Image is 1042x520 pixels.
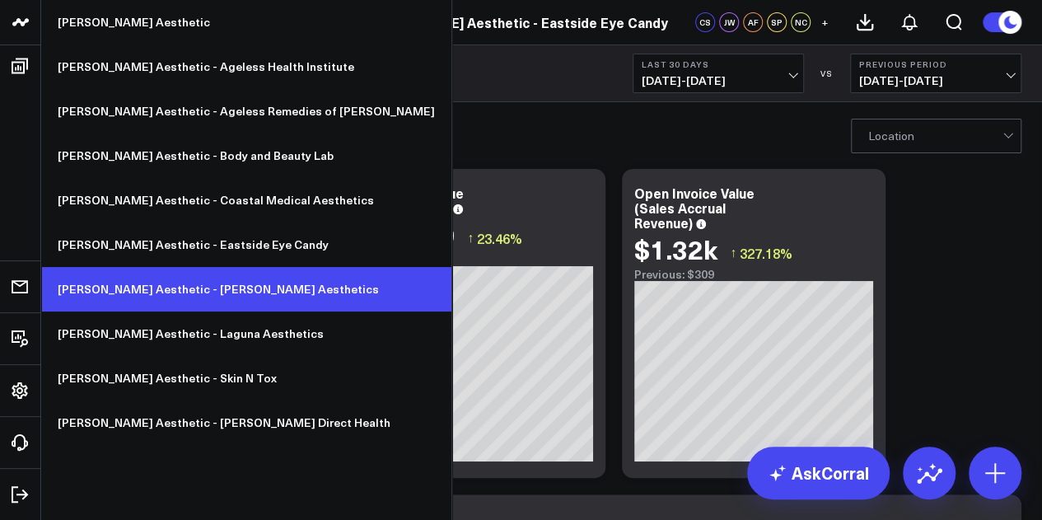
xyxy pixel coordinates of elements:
a: [PERSON_NAME] Aesthetic - Ageless Health Institute [41,45,451,89]
div: AF [743,12,763,32]
a: [PERSON_NAME] Aesthetic - Skin N Tox [41,356,451,401]
a: [PERSON_NAME] Aesthetic - Coastal Medical Aesthetics [41,178,451,223]
a: AskCorral [747,447,890,499]
button: + [815,12,834,32]
a: [PERSON_NAME] Aesthetic - [PERSON_NAME] Direct Health [41,401,451,445]
div: JW [719,12,739,32]
div: Previous: $309 [634,268,873,281]
span: 327.18% [740,244,792,262]
div: Open Invoice Value (Sales Accrual Revenue) [634,184,755,232]
b: Last 30 Days [642,59,795,69]
a: [PERSON_NAME] Aesthetic - Body and Beauty Lab [41,134,451,178]
span: 23.46% [477,229,522,247]
div: Previous: $434.62 [354,253,593,266]
button: Last 30 Days[DATE]-[DATE] [633,54,804,93]
div: $1.32k [634,234,717,264]
a: [PERSON_NAME] Aesthetic - [PERSON_NAME] Aesthetics [41,267,451,312]
div: SP [767,12,787,32]
a: [PERSON_NAME] Aesthetic - Ageless Remedies of [PERSON_NAME] [41,89,451,134]
a: [PERSON_NAME] Aesthetic - Eastside Eye Candy [41,223,451,267]
button: Previous Period[DATE]-[DATE] [850,54,1021,93]
div: VS [812,68,842,78]
span: + [821,16,829,28]
a: [PERSON_NAME] Aesthetic - Laguna Aesthetics [41,312,451,356]
b: Previous Period [859,59,1012,69]
span: ↑ [730,242,736,264]
a: [PERSON_NAME] Aesthetic - Eastside Eye Candy [354,13,668,31]
span: [DATE] - [DATE] [859,74,1012,87]
span: ↑ [467,227,474,249]
div: CS [695,12,715,32]
div: NC [791,12,811,32]
span: [DATE] - [DATE] [642,74,795,87]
